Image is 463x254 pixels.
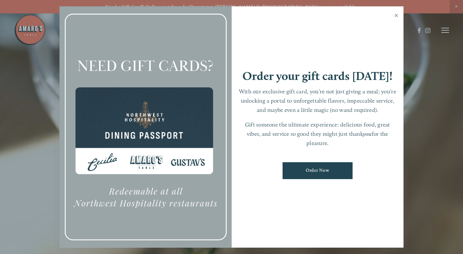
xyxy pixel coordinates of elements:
a: Close [390,7,403,25]
a: Order Now [283,162,353,179]
em: you [363,130,372,137]
p: With our exclusive gift card, you’re not just giving a meal; you’re unlocking a portal to unforge... [238,87,397,114]
h1: Order your gift cards [DATE]! [242,70,393,82]
p: Gift someone the ultimate experience: delicious food, great vibes, and service so good they might... [238,120,397,148]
